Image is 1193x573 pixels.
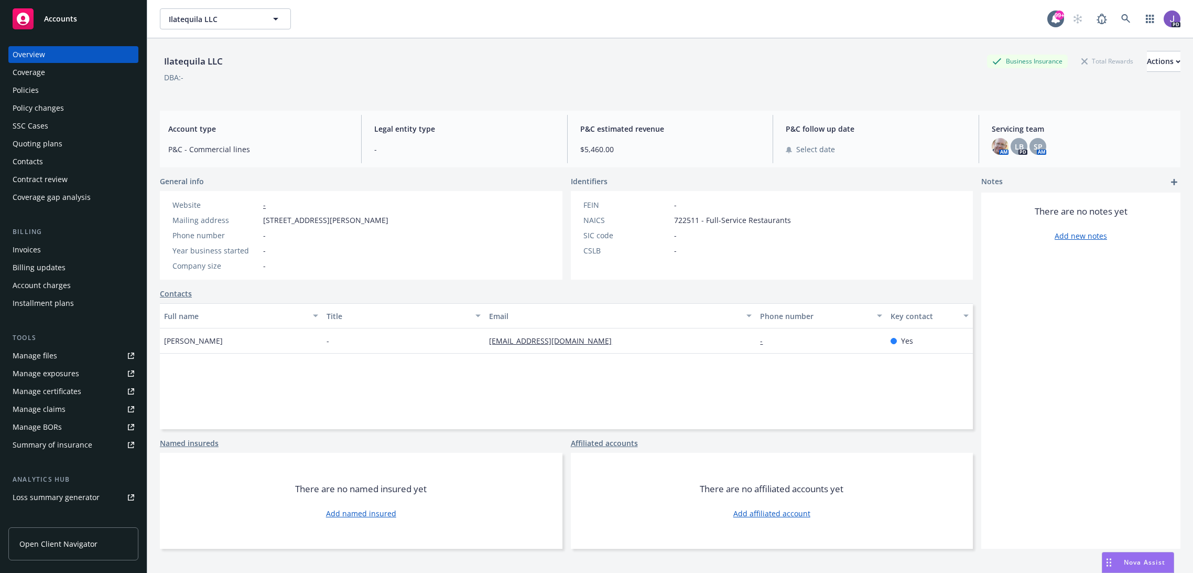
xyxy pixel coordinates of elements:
[13,419,62,436] div: Manage BORs
[674,199,677,210] span: -
[164,311,307,322] div: Full name
[674,215,791,226] span: 722511 - Full-Service Restaurants
[44,15,77,23] span: Accounts
[700,483,843,495] span: There are no affiliated accounts yet
[674,245,677,256] span: -
[13,295,74,312] div: Installment plans
[13,118,48,134] div: SSC Cases
[674,230,677,241] span: -
[327,335,329,346] span: -
[8,295,138,312] a: Installment plans
[1102,552,1174,573] button: Nova Assist
[756,303,886,328] button: Phone number
[8,277,138,294] a: Account charges
[19,538,97,549] span: Open Client Navigator
[8,365,138,382] a: Manage exposures
[1102,553,1115,572] div: Drag to move
[13,153,43,170] div: Contacts
[1076,55,1138,68] div: Total Rewards
[13,347,57,364] div: Manage files
[263,230,266,241] span: -
[571,176,608,187] span: Identifiers
[326,508,396,519] a: Add named insured
[1147,51,1180,72] button: Actions
[786,123,966,134] span: P&C follow up date
[374,123,555,134] span: Legal entity type
[8,46,138,63] a: Overview
[8,82,138,99] a: Policies
[8,419,138,436] a: Manage BORs
[263,200,266,210] a: -
[13,489,100,506] div: Loss summary generator
[1091,8,1112,29] a: Report a Bug
[13,64,45,81] div: Coverage
[796,144,835,155] span: Select date
[901,335,913,346] span: Yes
[886,303,973,328] button: Key contact
[580,144,761,155] span: $5,460.00
[172,215,259,226] div: Mailing address
[760,336,771,346] a: -
[13,100,64,116] div: Policy changes
[485,303,756,328] button: Email
[8,401,138,418] a: Manage claims
[168,123,349,134] span: Account type
[1164,10,1180,27] img: photo
[8,347,138,364] a: Manage files
[295,483,427,495] span: There are no named insured yet
[1124,558,1165,567] span: Nova Assist
[13,171,68,188] div: Contract review
[13,365,79,382] div: Manage exposures
[322,303,485,328] button: Title
[733,508,810,519] a: Add affiliated account
[8,100,138,116] a: Policy changes
[8,489,138,506] a: Loss summary generator
[169,14,259,25] span: Ilatequila LLC
[1168,176,1180,188] a: add
[160,288,192,299] a: Contacts
[981,176,1003,188] span: Notes
[8,474,138,485] div: Analytics hub
[374,144,555,155] span: -
[8,383,138,400] a: Manage certificates
[13,277,71,294] div: Account charges
[8,135,138,152] a: Quoting plans
[13,241,41,258] div: Invoices
[160,8,291,29] button: Ilatequila LLC
[8,437,138,453] a: Summary of insurance
[583,215,670,226] div: NAICS
[13,82,39,99] div: Policies
[489,311,740,322] div: Email
[160,176,204,187] span: General info
[987,55,1068,68] div: Business Insurance
[8,189,138,206] a: Coverage gap analysis
[760,311,870,322] div: Phone number
[1055,230,1107,241] a: Add new notes
[13,189,91,206] div: Coverage gap analysis
[583,245,670,256] div: CSLB
[164,335,223,346] span: [PERSON_NAME]
[172,260,259,271] div: Company size
[13,135,62,152] div: Quoting plans
[13,437,92,453] div: Summary of insurance
[8,4,138,34] a: Accounts
[8,171,138,188] a: Contract review
[992,123,1172,134] span: Servicing team
[13,259,66,276] div: Billing updates
[172,199,259,210] div: Website
[168,144,349,155] span: P&C - Commercial lines
[13,46,45,63] div: Overview
[263,245,266,256] span: -
[8,333,138,343] div: Tools
[160,438,219,449] a: Named insureds
[1034,141,1043,152] span: SP
[580,123,761,134] span: P&C estimated revenue
[8,153,138,170] a: Contacts
[1147,51,1180,71] div: Actions
[172,230,259,241] div: Phone number
[992,138,1008,155] img: photo
[263,260,266,271] span: -
[8,64,138,81] a: Coverage
[8,118,138,134] a: SSC Cases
